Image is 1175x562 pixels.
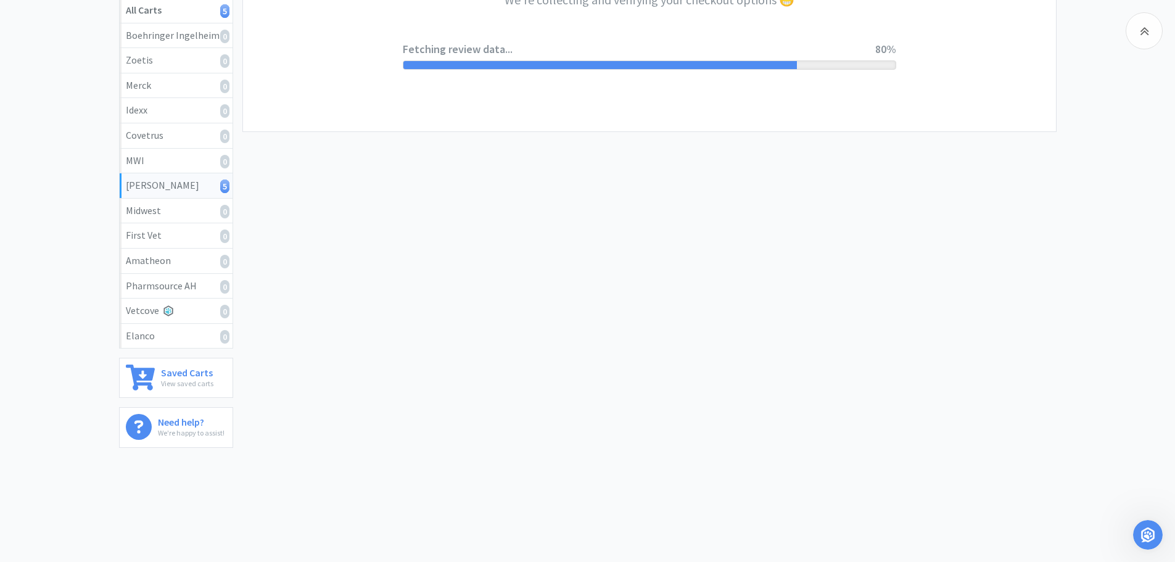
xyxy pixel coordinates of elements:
[220,4,229,18] i: 5
[158,427,225,439] p: We're happy to assist!
[44,373,237,448] div: ok maybe that is why. He just seems disappointed in the switch and so do many other clients. They...
[220,305,229,318] i: 0
[120,324,233,349] a: Elanco0
[220,80,229,93] i: 0
[126,28,226,44] div: Boehringer Ingelheim
[120,199,233,224] a: Midwest0
[54,234,227,295] div: Ok that is actually very helpful Thanks! I only know of one client off the top of my head named [...
[20,320,192,344] div: It does look like his [DATE] orders were caught in the holiday weekend!
[39,404,49,414] button: Gif picker
[20,186,167,209] i: ~5 business days
[126,52,226,68] div: Zoetis
[193,5,216,28] button: Home
[126,303,226,319] div: Vetcove
[126,153,226,169] div: MWI
[19,404,29,414] button: Emoji picker
[120,23,233,49] a: Boehringer Ingelheim0
[1133,520,1163,550] iframe: Intercom live chat
[216,5,239,27] div: Close
[220,30,229,43] i: 0
[10,378,236,399] textarea: Message…
[126,228,226,244] div: First Vet
[35,7,55,27] img: Profile image for Austin
[10,312,237,373] div: Austin says…
[126,278,226,294] div: Pharmsource AH
[10,312,202,351] div: It does look like his [DATE] orders were caught in the holiday weekend!Austin • 2m ago
[20,353,81,361] div: Austin • 2m ago
[220,130,229,143] i: 0
[120,223,233,249] a: First Vet0
[60,15,85,28] p: Active
[78,404,88,414] button: Start recording
[220,54,229,68] i: 0
[59,404,68,414] button: Upload attachment
[20,126,174,148] b: Diet Orders (Hill's, Royal Canin, Purina):
[10,227,237,312] div: Stacy says…
[120,274,233,299] a: Pharmsource AH0
[158,414,225,427] h6: Need help?
[161,365,213,378] h6: Saved Carts
[212,399,231,419] button: Send a message…
[220,180,229,193] i: 5
[126,102,226,118] div: Idexx
[8,5,31,28] button: go back
[120,48,233,73] a: Zoetis0
[126,78,226,94] div: Merck
[875,42,896,56] span: 80%
[10,373,237,463] div: Stacy says…
[119,358,233,398] a: Saved CartsView saved carts
[126,253,226,269] div: Amatheon
[120,173,233,199] a: [PERSON_NAME]5
[120,149,233,174] a: MWI0
[126,328,226,344] div: Elanco
[44,227,237,302] div: Ok that is actually very helpful Thanks! I only know of one client off the top of my head named [...
[20,10,192,119] div: 1-7 business days of processing, dispense and review ﻿1-3 business days of shipping ﻿Avg time fro...
[220,104,229,118] i: 0
[220,205,229,218] i: 0
[120,299,233,324] a: Vetcove0
[403,41,875,59] span: Fetching review data...
[126,203,226,219] div: Midwest
[220,255,229,268] i: 0
[120,249,233,274] a: Amatheon0
[20,149,192,210] div: 1-5 business days of processing, dispense and review ﻿1-3 business days of shipping ﻿Avg time fro...
[60,6,91,15] h1: Austin
[161,378,213,389] p: View saved carts
[120,123,233,149] a: Covetrus0
[126,128,226,144] div: Covetrus
[126,178,226,194] div: [PERSON_NAME]
[120,98,233,123] a: Idexx0
[120,73,233,99] a: Merck0
[220,229,229,243] i: 0
[220,330,229,344] i: 0
[220,280,229,294] i: 0
[220,155,229,168] i: 0
[126,4,162,16] strong: All Carts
